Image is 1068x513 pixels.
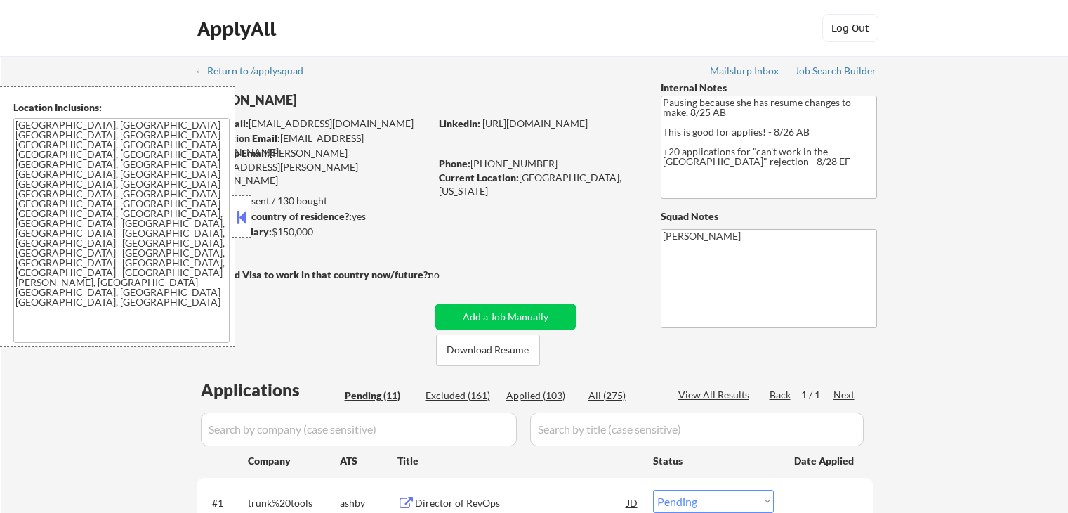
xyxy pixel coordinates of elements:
[197,268,430,280] strong: Will need Visa to work in that country now/future?:
[196,209,426,223] div: yes
[248,496,340,510] div: trunk%20tools
[661,209,877,223] div: Squad Notes
[345,389,415,403] div: Pending (11)
[801,388,833,402] div: 1 / 1
[340,496,397,510] div: ashby
[795,65,877,79] a: Job Search Builder
[588,389,659,403] div: All (275)
[195,66,317,76] div: ← Return to /applysquad
[428,268,468,282] div: no
[196,225,430,239] div: $150,000
[415,496,627,510] div: Director of RevOps
[439,171,519,183] strong: Current Location:
[13,100,230,115] div: Location Inclusions:
[340,454,397,468] div: ATS
[201,413,517,446] input: Search by company (case sensitive)
[439,117,480,129] strong: LinkedIn:
[212,496,237,510] div: #1
[436,335,540,366] button: Download Resume
[197,117,430,131] div: [EMAIL_ADDRESS][DOMAIN_NAME]
[439,171,638,198] div: [GEOGRAPHIC_DATA], [US_STATE]
[661,81,877,95] div: Internal Notes
[439,157,470,169] strong: Phone:
[794,454,856,468] div: Date Applied
[426,389,496,403] div: Excluded (161)
[506,389,576,403] div: Applied (103)
[710,65,780,79] a: Mailslurp Inbox
[197,17,280,41] div: ApplyAll
[530,413,864,446] input: Search by title (case sensitive)
[770,388,792,402] div: Back
[710,66,780,76] div: Mailslurp Inbox
[197,146,430,188] div: [PERSON_NAME][EMAIL_ADDRESS][PERSON_NAME][DOMAIN_NAME]
[833,388,856,402] div: Next
[439,157,638,171] div: [PHONE_NUMBER]
[197,131,430,159] div: [EMAIL_ADDRESS][DOMAIN_NAME]
[196,194,430,208] div: 103 sent / 130 bought
[195,65,317,79] a: ← Return to /applysquad
[397,454,640,468] div: Title
[196,210,352,222] strong: Can work in country of residence?:
[795,66,877,76] div: Job Search Builder
[678,388,753,402] div: View All Results
[197,91,485,109] div: [PERSON_NAME]
[482,117,588,129] a: [URL][DOMAIN_NAME]
[822,14,878,42] button: Log Out
[435,304,576,330] button: Add a Job Manually
[248,454,340,468] div: Company
[201,382,340,398] div: Applications
[653,448,774,473] div: Status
